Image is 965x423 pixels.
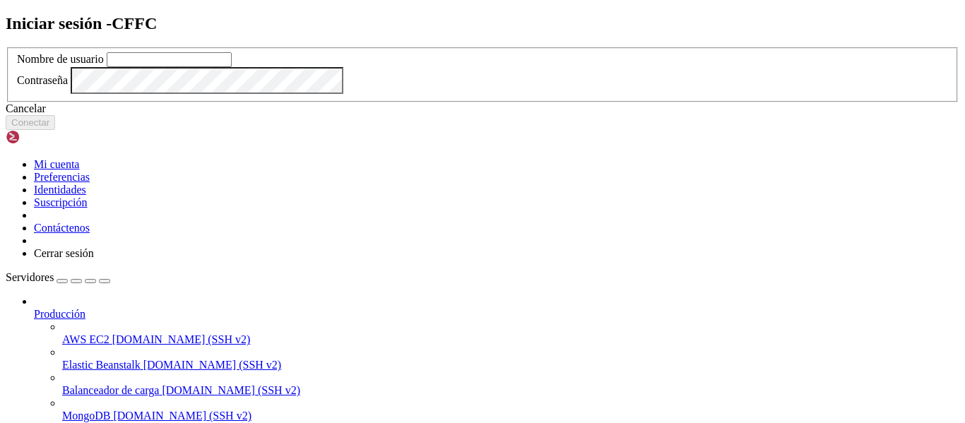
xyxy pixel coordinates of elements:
font: Elastic Beanstalk [62,359,141,371]
font: Iniciar sesión - [6,14,112,32]
li: AWS EC2 [DOMAIN_NAME] (SSH v2) [62,321,959,346]
li: Elastic Beanstalk [DOMAIN_NAME] (SSH v2) [62,346,959,371]
font: AWS EC2 [62,333,109,345]
font: [DOMAIN_NAME] (SSH v2) [113,410,251,422]
x-row: Connecting [TECHNICAL_ID]... [6,6,781,18]
font: [DOMAIN_NAME] (SSH v2) [112,333,251,345]
a: Balanceador de carga [DOMAIN_NAME] (SSH v2) [62,384,959,397]
a: Suscripción [34,196,88,208]
img: Concha [6,130,87,144]
a: Elastic Beanstalk [DOMAIN_NAME] (SSH v2) [62,359,959,371]
font: Nombre de usuario [17,53,104,65]
font: Cancelar [6,102,46,114]
a: Servidores [6,271,110,283]
font: Cerrar sesión [34,247,94,259]
font: Conectar [11,117,49,128]
font: [DOMAIN_NAME] (SSH v2) [162,384,300,396]
a: Contáctenos [34,222,90,234]
a: AWS EC2 [DOMAIN_NAME] (SSH v2) [62,333,959,346]
font: Contraseña [17,74,68,86]
li: MongoDB [DOMAIN_NAME] (SSH v2) [62,397,959,422]
a: MongoDB [DOMAIN_NAME] (SSH v2) [62,410,959,422]
a: Producción [34,308,959,321]
font: Servidores [6,271,54,283]
a: Mi cuenta [34,158,79,170]
button: Conectar [6,115,55,130]
a: Identidades [34,184,86,196]
a: Preferencias [34,171,90,183]
li: Balanceador de carga [DOMAIN_NAME] (SSH v2) [62,371,959,397]
div: (0, 1) [6,18,11,30]
font: Balanceador de carga [62,384,159,396]
font: MongoDB [62,410,110,422]
font: CFFC [112,14,157,32]
font: [DOMAIN_NAME] (SSH v2) [143,359,282,371]
font: Producción [34,308,85,320]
